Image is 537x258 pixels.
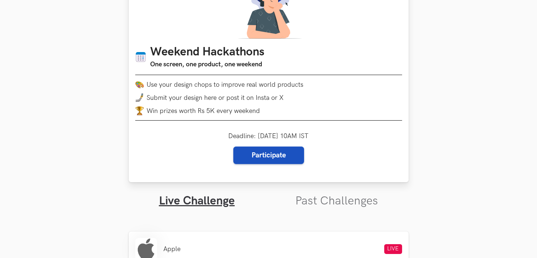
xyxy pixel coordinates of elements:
h3: One screen, one product, one weekend [151,59,265,70]
a: Participate [233,146,304,164]
h1: Weekend Hackathons [151,45,265,59]
span: Submit your design here or post it on Insta or X [147,94,284,102]
a: Past Challenges [295,194,378,208]
img: palette.png [135,80,144,89]
img: trophy.png [135,106,144,115]
ul: Tabs Interface [129,182,409,208]
div: Deadline: [DATE] 10AM IST [229,132,309,164]
li: Apple [164,245,181,253]
img: Calendar icon [135,51,146,63]
a: Live Challenge [159,194,235,208]
li: Use your design chops to improve real world products [135,80,402,89]
span: LIVE [384,244,402,254]
img: mobile-in-hand.png [135,93,144,102]
li: Win prizes worth Rs 5K every weekend [135,106,402,115]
